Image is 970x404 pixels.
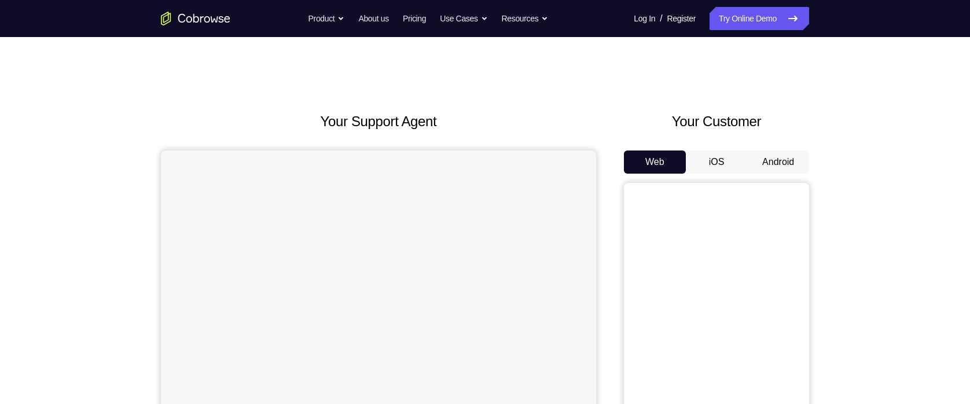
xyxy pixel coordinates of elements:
button: Android [747,150,809,174]
span: / [660,12,662,25]
h2: Your Support Agent [161,111,596,132]
button: Resources [502,7,549,30]
a: Register [667,7,696,30]
button: Product [308,7,345,30]
a: Go to the home page [161,12,230,25]
button: Web [624,150,686,174]
a: Pricing [403,7,426,30]
button: Use Cases [440,7,487,30]
button: iOS [686,150,748,174]
a: About us [358,7,388,30]
h2: Your Customer [624,111,809,132]
a: Try Online Demo [710,7,809,30]
a: Log In [634,7,655,30]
